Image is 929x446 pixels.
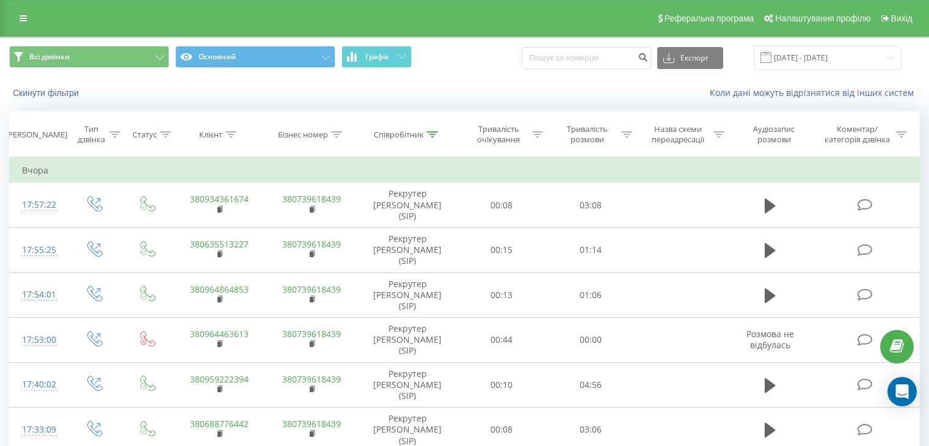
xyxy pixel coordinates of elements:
div: Назва схеми переадресації [646,124,710,145]
span: Реферальна програма [665,13,754,23]
td: 00:15 [457,227,546,272]
div: [PERSON_NAME] [5,130,67,140]
span: Вихід [891,13,913,23]
a: 380739618439 [282,373,341,385]
div: Тривалість очікування [468,124,530,145]
a: 380739618439 [282,418,341,430]
span: Розмова не відбулась [746,328,794,351]
td: Рекрутер [PERSON_NAME] (SIP) [358,318,457,363]
div: Аудіозапис розмови [738,124,810,145]
div: 17:40:02 [22,373,54,397]
td: Вчора [10,158,920,183]
td: Рекрутер [PERSON_NAME] (SIP) [358,183,457,228]
a: 380688776442 [190,418,249,430]
a: 380959222394 [190,373,249,385]
td: Рекрутер [PERSON_NAME] (SIP) [358,227,457,272]
a: 380739618439 [282,238,341,250]
td: 00:08 [457,183,546,228]
span: Всі дзвінки [29,52,70,62]
a: 380934361674 [190,193,249,205]
a: 380964463613 [190,328,249,340]
td: 00:00 [546,318,635,363]
div: 17:53:00 [22,328,54,352]
div: 17:57:22 [22,193,54,217]
a: 380964864853 [190,283,249,295]
a: 380739618439 [282,328,341,340]
div: Open Intercom Messenger [887,377,917,406]
button: Графік [341,46,412,68]
button: Скинути фільтри [9,87,85,98]
div: Коментар/категорія дзвінка [822,124,893,145]
input: Пошук за номером [522,47,651,69]
div: Бізнес номер [278,130,328,140]
td: 00:13 [457,272,546,318]
div: Співробітник [374,130,424,140]
td: 00:44 [457,318,546,363]
a: Коли дані можуть відрізнятися вiд інших систем [710,87,920,98]
div: 17:54:01 [22,283,54,307]
a: 380739618439 [282,283,341,295]
td: 03:08 [546,183,635,228]
td: 01:06 [546,272,635,318]
a: 380739618439 [282,193,341,205]
span: Графік [365,53,389,61]
div: 17:55:25 [22,238,54,262]
div: Тип дзвінка [77,124,106,145]
button: Всі дзвінки [9,46,169,68]
td: 04:56 [546,362,635,408]
button: Основний [175,46,335,68]
td: Рекрутер [PERSON_NAME] (SIP) [358,362,457,408]
span: Налаштування профілю [775,13,870,23]
div: Статус [133,130,157,140]
a: 380635513227 [190,238,249,250]
button: Експорт [657,47,723,69]
div: Клієнт [199,130,222,140]
td: 00:10 [457,362,546,408]
div: 17:33:09 [22,418,54,442]
div: Тривалість розмови [557,124,618,145]
td: Рекрутер [PERSON_NAME] (SIP) [358,272,457,318]
td: 01:14 [546,227,635,272]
